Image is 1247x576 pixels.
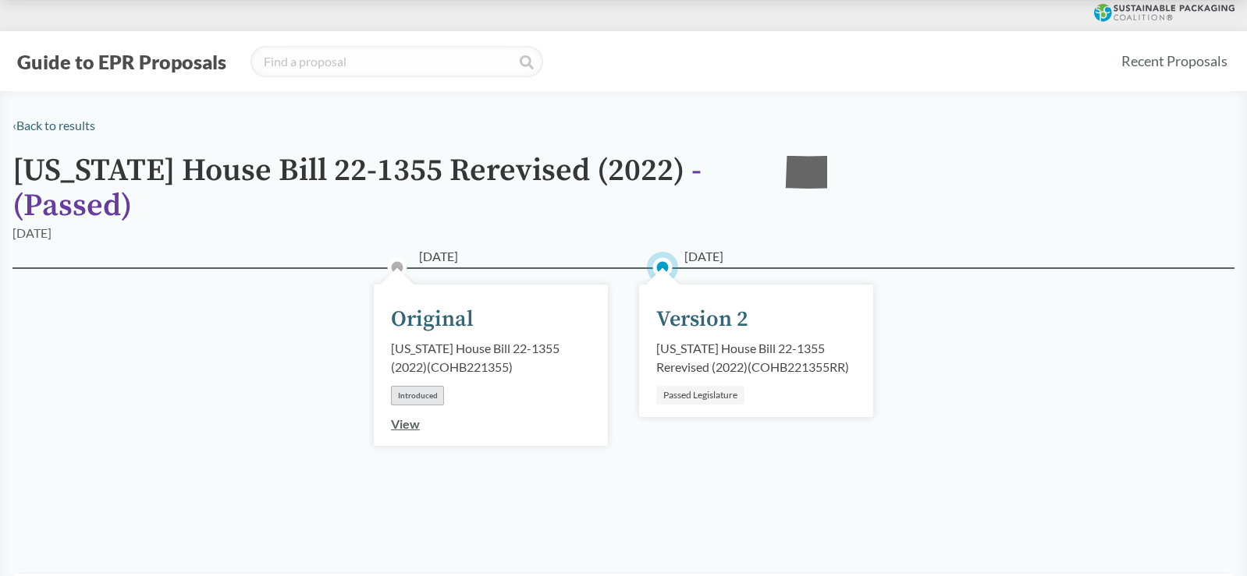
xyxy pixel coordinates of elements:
[684,247,723,266] span: [DATE]
[391,416,420,431] a: View
[656,339,856,376] div: [US_STATE] House Bill 22-1355 Rerevised (2022) ( COHB221355RR )
[656,386,744,405] div: Passed Legislature
[250,46,543,77] input: Find a proposal
[391,386,444,405] div: Introduced
[419,247,458,266] span: [DATE]
[391,339,591,376] div: [US_STATE] House Bill 22-1355 (2022) ( COHB221355 )
[656,303,748,336] div: Version 2
[12,151,702,225] span: - ( Passed )
[391,303,474,336] div: Original
[12,118,95,133] a: ‹Back to results
[12,154,762,224] h1: [US_STATE] House Bill 22-1355 Rerevised (2022)
[12,224,52,242] div: [DATE]
[1114,44,1235,79] a: Recent Proposals
[12,49,231,74] button: Guide to EPR Proposals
